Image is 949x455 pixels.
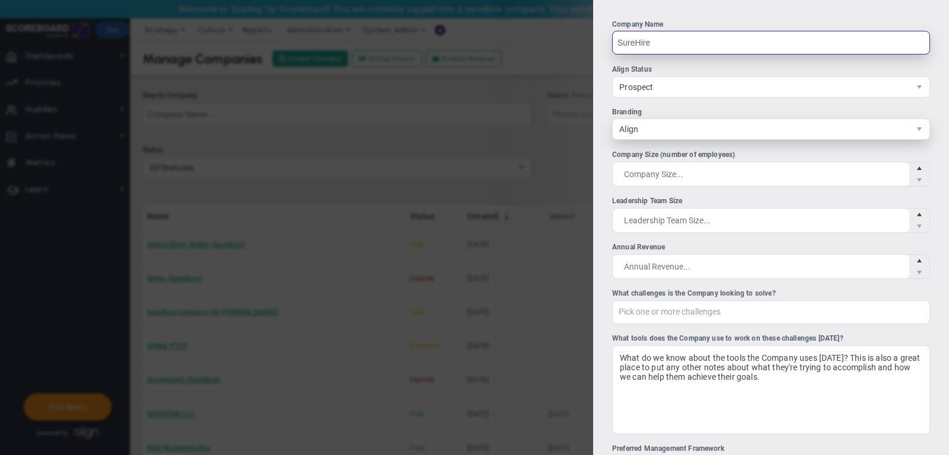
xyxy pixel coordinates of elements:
div: Leadership Team Size [612,196,930,207]
input: What challenges is the Company looking to solve? [613,301,744,322]
div: Preferred Management Framework [612,443,930,454]
span: Increase value [909,255,929,267]
input: Leadership Team Size [613,209,909,232]
span: Decrease value [909,174,929,186]
div: What challenges is the Company looking to solve? [612,288,930,299]
div: Annual Revenue [612,242,930,253]
input: Company Size (number of employees) [613,162,909,186]
div: Company Name [612,19,930,30]
span: Increase value [909,162,929,174]
input: Annual Revenue [613,255,909,278]
span: select [909,119,929,139]
span: select [909,77,929,97]
span: Decrease value [909,220,929,232]
div: Company Size (number of employees) [612,149,930,161]
input: Company Name [612,31,930,55]
span: Align [613,119,909,139]
span: Decrease value [909,267,929,278]
span: Increase value [909,209,929,220]
div: Align Status [612,64,930,75]
span: Prospect [613,77,909,97]
div: What tools does the Company use to work on these challenges [DATE]? [612,333,930,344]
div: What do we know about the tools the Company uses [DATE]? This is also a great place to put any ot... [612,345,930,434]
div: Branding [612,107,930,118]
